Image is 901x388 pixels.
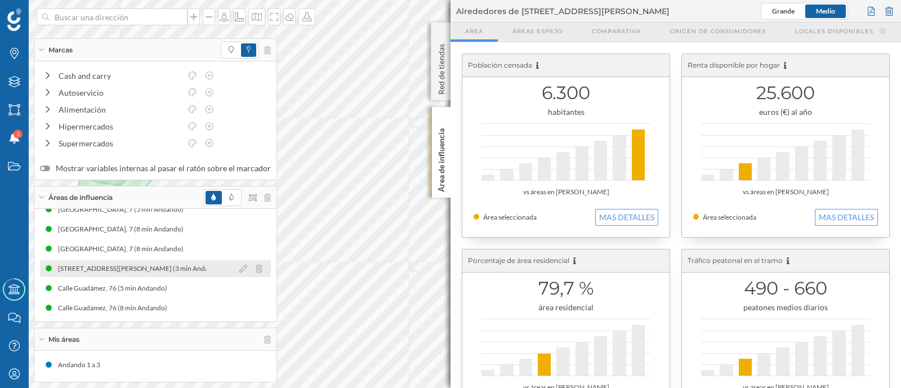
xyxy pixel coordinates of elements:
div: Autoservicio [59,87,181,99]
span: Grande [772,7,795,15]
h1: 79,7 % [474,278,658,299]
span: Mis áreas [48,335,79,345]
span: Comparativa [592,27,641,35]
span: Area [465,27,483,35]
h1: 6.300 [474,82,658,104]
div: vs áreas en [PERSON_NAME] [693,186,878,198]
div: Tráfico peatonal en el tramo [682,249,889,273]
span: Soporte [23,8,63,18]
span: Área seleccionada [703,213,756,221]
div: Población censada [462,54,670,77]
button: MAS DETALLES [815,209,878,226]
p: Área de influencia [436,124,447,192]
span: Áreas espejo [512,27,563,35]
button: MAS DETALLES [595,209,658,226]
img: Geoblink Logo [7,8,21,31]
span: Áreas de influencia [48,193,113,203]
p: Red de tiendas [436,39,447,95]
h1: 25.600 [693,82,878,104]
div: Cash and carry [59,70,181,82]
div: Alimentación [59,104,181,115]
span: Origen de consumidores [670,27,766,35]
span: 3 [16,128,20,140]
div: área residencial [474,302,658,313]
div: euros (€) al año [693,106,878,118]
span: Alrededores de [STREET_ADDRESS][PERSON_NAME] [456,6,670,17]
div: [STREET_ADDRESS][PERSON_NAME] (3 min Andando) [58,263,228,274]
span: Locales disponibles [795,27,873,35]
div: [GEOGRAPHIC_DATA], 7 (5 min Andando) [58,204,189,215]
h1: 490 - 660 [693,278,878,299]
div: habitantes [474,106,658,118]
label: Mostrar variables internas al pasar el ratón sobre el marcador [40,163,271,174]
div: Calle Guadámez, 76 (5 min Andando) [58,283,173,294]
div: [GEOGRAPHIC_DATA], 7 (8 min Andando) [58,224,189,235]
div: Renta disponible por hogar [682,54,889,77]
div: peatones medios diarios [693,302,878,313]
div: vs áreas en [PERSON_NAME] [474,186,658,198]
div: Porcentaje de área residencial [462,249,670,273]
div: Calle Guadámez, 76 (8 min Andando) [58,302,173,314]
span: Medio [816,7,835,15]
div: Andando 1 a 3 [58,359,106,371]
span: Área seleccionada [483,213,537,221]
span: Marcas [48,45,73,55]
div: [GEOGRAPHIC_DATA], 7 (8 min Andando) [58,243,189,255]
div: Hipermercados [59,121,181,132]
div: Supermercados [59,137,181,149]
